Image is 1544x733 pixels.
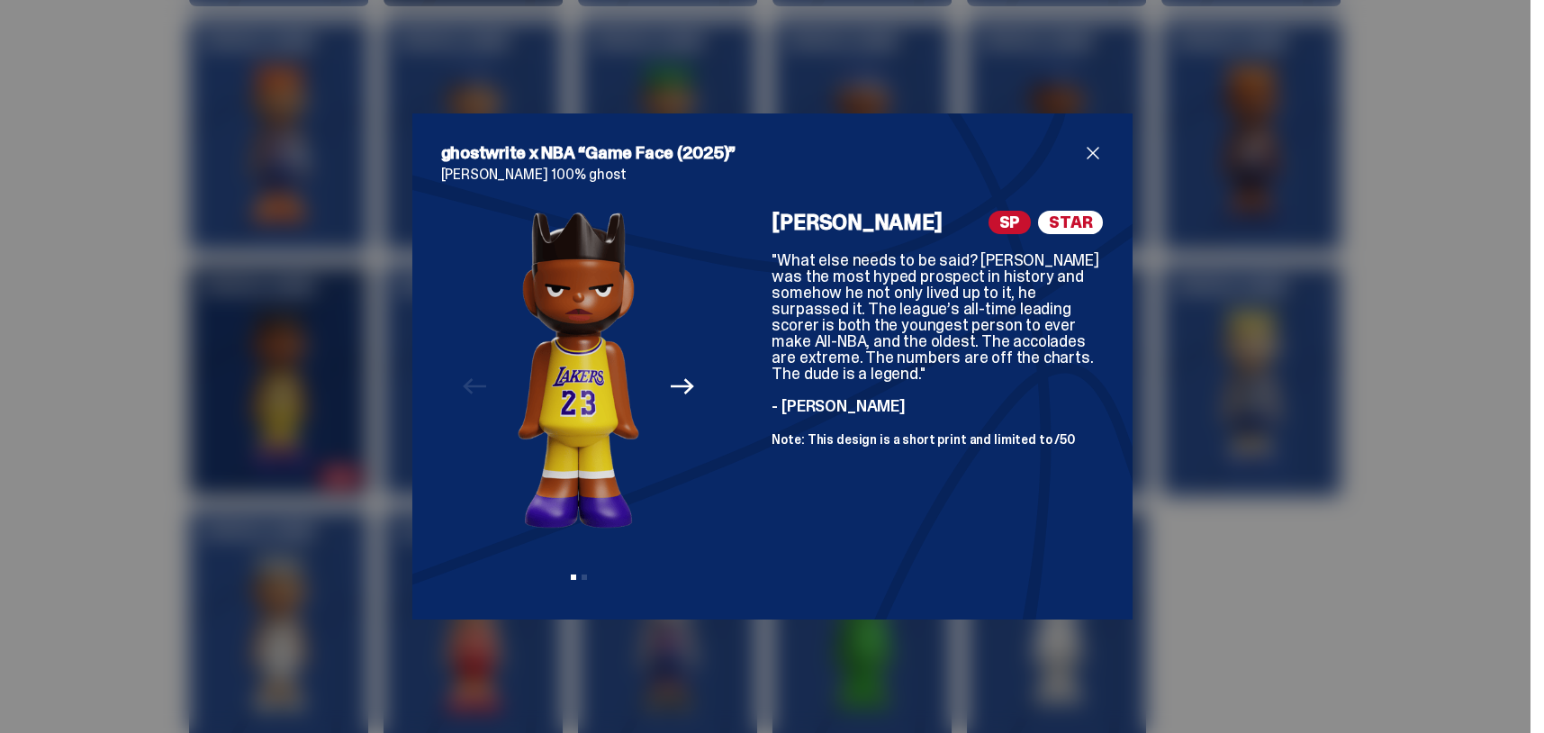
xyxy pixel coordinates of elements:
span: SP [989,211,1032,234]
span: STAR [1038,211,1103,234]
span: Note: This design is a short print and limited to /50 [772,431,1075,448]
button: close [1082,142,1104,164]
button: View slide 2 [582,575,587,580]
h2: ghostwrite x NBA “Game Face (2025)” [441,142,1082,164]
button: Next [663,366,702,406]
img: NBA%20Game%20Face%20-%20Website%20Archive.257.png [518,211,639,529]
p: [PERSON_NAME] 100% ghost [441,167,1104,182]
span: - [PERSON_NAME] [772,395,905,417]
div: "What else needs to be said? [PERSON_NAME] was the most hyped prospect in history and somehow he ... [772,252,1103,447]
button: View slide 1 [571,575,576,580]
h4: [PERSON_NAME] [772,212,942,233]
